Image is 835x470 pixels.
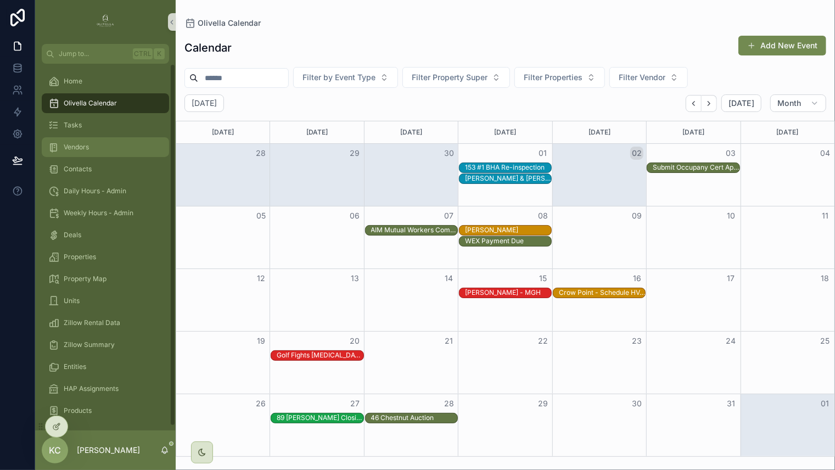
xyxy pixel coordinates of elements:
button: Back [686,95,702,112]
span: Zillow Summary [64,340,115,349]
span: Property Map [64,275,107,283]
button: 05 [254,209,267,222]
a: Entities [42,357,169,377]
button: 30 [442,147,456,160]
button: 30 [630,397,643,410]
div: 153 #1 BHA Re-inspection [465,163,545,172]
button: 21 [442,334,456,348]
button: Select Button [514,67,605,88]
div: [DATE] [178,121,268,143]
div: AIM Mutual Workers Comp Payment Due [371,226,457,234]
div: scrollable content [35,64,176,430]
div: Golf Fights Cancer [277,350,363,360]
span: Entities [64,362,86,371]
button: 27 [349,397,362,410]
button: 02 [630,147,643,160]
button: 11 [819,209,832,222]
span: Contacts [64,165,92,174]
div: [DATE] [366,121,456,143]
span: Filter by Event Type [302,72,376,83]
button: 25 [819,334,832,348]
a: Home [42,71,169,91]
span: Deals [64,231,81,239]
span: Olivella Calendar [198,18,261,29]
button: 28 [442,397,456,410]
button: 15 [536,272,550,285]
div: 89 Ann Vinal Closing [277,413,363,423]
div: [DATE] [554,121,645,143]
button: 14 [442,272,456,285]
button: 16 [630,272,643,285]
div: [DATE] [272,121,362,143]
button: 13 [349,272,362,285]
div: Golf Fights [MEDICAL_DATA] [277,351,363,360]
div: [PERSON_NAME] & [PERSON_NAME] Move In - 125 #5 [465,174,551,183]
span: Weekly Hours - Admin [64,209,133,217]
a: Zillow Summary [42,335,169,355]
button: 22 [536,334,550,348]
button: 09 [630,209,643,222]
button: 17 [725,272,738,285]
a: Olivella Calendar [42,93,169,113]
a: Products [42,401,169,421]
a: Properties [42,247,169,267]
span: Vendors [64,143,89,152]
button: 19 [254,334,267,348]
button: 01 [819,397,832,410]
h2: [DATE] [192,98,217,109]
a: Olivella Calendar [184,18,261,29]
button: 29 [349,147,362,160]
span: Properties [64,253,96,261]
div: [DATE] [743,121,833,143]
a: Units [42,291,169,311]
div: [DATE] [460,121,550,143]
span: Daily Hours - Admin [64,187,126,195]
a: Property Map [42,269,169,289]
div: Crow Point - Schedule HVAC Filter Cleaning [559,288,645,298]
div: [DATE] [648,121,738,143]
div: Submit Occupany Cert Applications [653,163,739,172]
div: AIM Mutual Workers Comp Payment Due [371,225,457,235]
button: 10 [725,209,738,222]
button: 29 [536,397,550,410]
a: Vendors [42,137,169,157]
button: 12 [254,272,267,285]
button: 26 [254,397,267,410]
div: 153 #1 BHA Re-inspection [465,163,545,172]
a: Tasks [42,115,169,135]
a: Daily Hours - Admin [42,181,169,201]
a: HAP Assignments [42,379,169,399]
span: Filter Properties [524,72,582,83]
button: 20 [349,334,362,348]
button: 08 [536,209,550,222]
p: [PERSON_NAME] [77,445,140,456]
div: Justin Love & Lydia Arvizu Move In - 125 #5 [465,174,551,183]
button: 28 [254,147,267,160]
span: Filter Property Super [412,72,487,83]
span: Products [64,406,92,415]
span: [DATE] [728,98,754,108]
div: [PERSON_NAME] [465,226,518,234]
button: Select Button [609,67,688,88]
div: [PERSON_NAME] - MGH [465,288,541,297]
h1: Calendar [184,40,232,55]
span: Home [64,77,82,86]
span: Olivella Calendar [64,99,117,108]
a: Deals [42,225,169,245]
div: Keith - MGH [465,288,541,298]
span: KC [49,444,61,457]
button: Next [702,95,717,112]
span: Ctrl [133,48,153,59]
a: Contacts [42,159,169,179]
span: K [155,49,164,58]
button: 04 [819,147,832,160]
a: Zillow Rental Data [42,313,169,333]
span: Month [777,98,802,108]
button: 31 [725,397,738,410]
button: 07 [442,209,456,222]
div: Submit Occupany Cert Applications [653,163,739,172]
button: 06 [349,209,362,222]
div: 46 Chestnut Auction [371,413,434,422]
button: Select Button [402,67,510,88]
a: Weekly Hours - Admin [42,203,169,223]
